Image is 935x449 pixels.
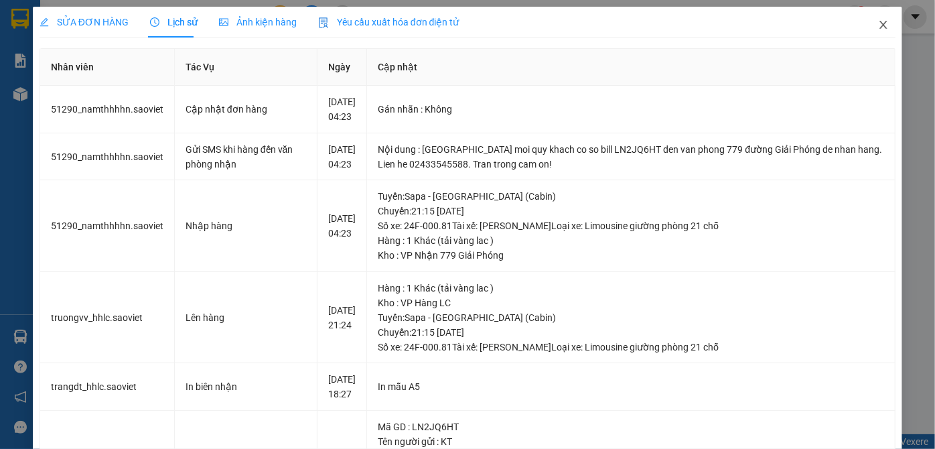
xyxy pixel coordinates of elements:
[328,372,356,401] div: [DATE] 18:27
[367,49,895,86] th: Cập nhật
[186,218,307,233] div: Nhập hàng
[40,17,49,27] span: edit
[378,296,884,310] div: Kho : VP Hàng LC
[40,49,175,86] th: Nhân viên
[328,303,356,332] div: [DATE] 21:24
[328,142,356,172] div: [DATE] 04:23
[219,17,228,27] span: picture
[40,180,175,272] td: 51290_namthhhhn.saoviet
[186,142,307,172] div: Gửi SMS khi hàng đến văn phòng nhận
[378,189,884,233] div: Tuyến : Sapa - [GEOGRAPHIC_DATA] (Cabin) Chuyến: 21:15 [DATE] Số xe: 24F-000.81 Tài xế: [PERSON_N...
[150,17,159,27] span: clock-circle
[378,379,884,394] div: In mẫu A5
[150,17,198,27] span: Lịch sử
[328,211,356,241] div: [DATE] 04:23
[40,86,175,133] td: 51290_namthhhhn.saoviet
[378,248,884,263] div: Kho : VP Nhận 779 Giải Phóng
[378,434,884,449] div: Tên người gửi : KT
[378,310,884,355] div: Tuyến : Sapa - [GEOGRAPHIC_DATA] (Cabin) Chuyến: 21:15 [DATE] Số xe: 24F-000.81 Tài xế: [PERSON_N...
[328,94,356,124] div: [DATE] 04:23
[40,272,175,364] td: truongvv_hhlc.saoviet
[175,49,318,86] th: Tác Vụ
[219,17,297,27] span: Ảnh kiện hàng
[40,133,175,181] td: 51290_namthhhhn.saoviet
[40,17,129,27] span: SỬA ĐƠN HÀNG
[318,17,329,28] img: icon
[186,102,307,117] div: Cập nhật đơn hàng
[378,102,884,117] div: Gán nhãn : Không
[317,49,367,86] th: Ngày
[40,363,175,411] td: trangdt_hhlc.saoviet
[318,17,459,27] span: Yêu cầu xuất hóa đơn điện tử
[378,142,884,172] div: Nội dung : [GEOGRAPHIC_DATA] moi quy khach co so bill LN2JQ6HT den van phong 779 đường Giải Phóng...
[878,19,889,30] span: close
[186,379,307,394] div: In biên nhận
[378,420,884,434] div: Mã GD : LN2JQ6HT
[186,310,307,325] div: Lên hàng
[865,7,902,44] button: Close
[378,233,884,248] div: Hàng : 1 Khác (tải vàng lac )
[378,281,884,296] div: Hàng : 1 Khác (tải vàng lac )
